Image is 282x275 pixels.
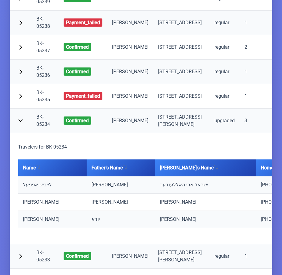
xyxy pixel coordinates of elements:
[240,84,270,109] td: 1
[36,41,50,54] a: BK-05237
[210,11,240,35] td: regular
[210,109,240,133] td: upgraded
[18,159,87,176] th: Name
[18,143,67,151] h5: Travelers for BK-05234
[240,109,270,133] td: 3
[36,114,50,127] a: BK-05234
[87,211,155,228] td: יודא
[210,35,240,60] td: regular
[18,176,87,194] td: לייביש אפפעל
[107,244,153,269] td: [PERSON_NAME]
[87,176,155,194] td: [PERSON_NAME]
[64,252,91,260] span: confirmed
[87,159,155,176] th: Father's Name
[240,11,270,35] td: 1
[107,35,153,60] td: [PERSON_NAME]
[240,244,270,269] td: 1
[36,65,50,78] a: BK-05236
[153,244,210,269] td: [STREET_ADDRESS][PERSON_NAME]
[64,92,102,100] span: payment_failed
[210,60,240,84] td: regular
[107,84,153,109] td: [PERSON_NAME]
[36,16,50,29] a: BK-05238
[36,250,50,263] a: BK-05233
[240,35,270,60] td: 2
[64,67,91,76] span: confirmed
[18,194,87,211] td: [PERSON_NAME]
[155,211,256,228] td: [PERSON_NAME]
[153,109,210,133] td: [STREET_ADDRESS] [PERSON_NAME]
[153,35,210,60] td: [STREET_ADDRESS]
[210,84,240,109] td: regular
[107,11,153,35] td: [PERSON_NAME]
[87,194,155,211] td: [PERSON_NAME]
[153,60,210,84] td: [STREET_ADDRESS]
[240,60,270,84] td: 1
[64,116,91,125] span: confirmed
[107,109,153,133] td: [PERSON_NAME]
[36,90,50,103] a: BK-05235
[155,194,256,211] td: [PERSON_NAME]
[210,244,240,269] td: regular
[153,11,210,35] td: [STREET_ADDRESS]
[155,176,256,194] td: ישראל ארי האללענדער
[107,60,153,84] td: [PERSON_NAME]
[64,18,102,27] span: payment_failed
[153,84,210,109] td: [STREET_ADDRESS]
[64,43,91,51] span: confirmed
[155,159,256,176] th: [PERSON_NAME]'s Name
[18,211,87,228] td: [PERSON_NAME]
